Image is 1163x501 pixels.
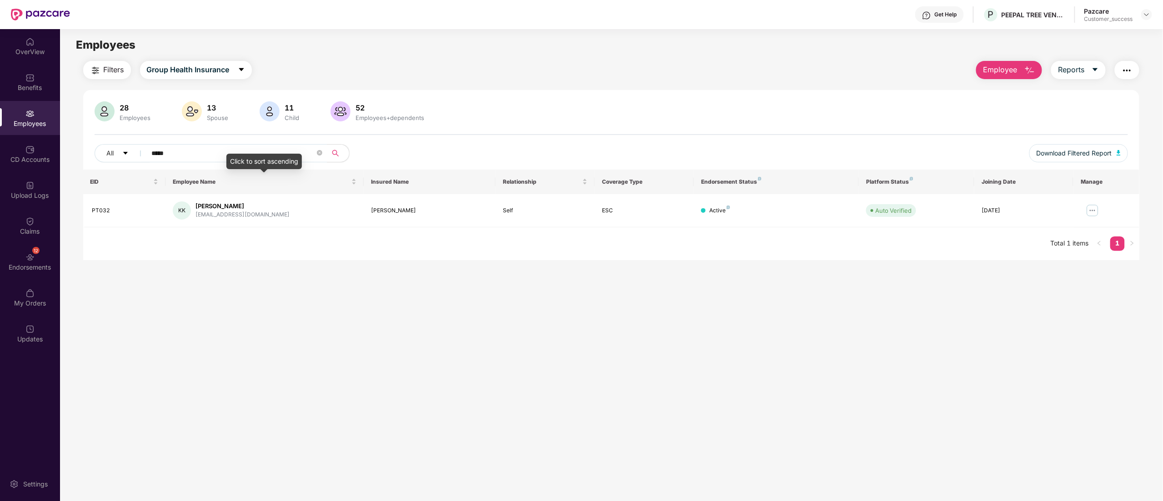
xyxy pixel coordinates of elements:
img: svg+xml;base64,PHN2ZyBpZD0iQ2xhaW0iIHhtbG5zPSJodHRwOi8vd3d3LnczLm9yZy8yMDAwL3N2ZyIgd2lkdGg9IjIwIi... [25,217,35,226]
img: svg+xml;base64,PHN2ZyBpZD0iSGVscC0zMngzMiIgeG1sbnM9Imh0dHA6Ly93d3cudzMub3JnLzIwMDAvc3ZnIiB3aWR0aD... [922,11,931,20]
div: Auto Verified [875,206,912,215]
img: svg+xml;base64,PHN2ZyBpZD0iSG9tZSIgeG1sbnM9Imh0dHA6Ly93d3cudzMub3JnLzIwMDAvc3ZnIiB3aWR0aD0iMjAiIG... [25,37,35,46]
li: Previous Page [1092,236,1107,251]
th: Relationship [496,170,595,194]
div: Customer_success [1084,15,1133,23]
img: svg+xml;base64,PHN2ZyBpZD0iQ0RfQWNjb3VudHMiIGRhdGEtbmFtZT0iQ0QgQWNjb3VudHMiIHhtbG5zPSJodHRwOi8vd3... [25,145,35,154]
button: Allcaret-down [95,144,150,162]
th: EID [83,170,166,194]
a: 1 [1110,236,1125,250]
th: Manage [1073,170,1139,194]
div: Spouse [206,114,231,121]
span: caret-down [238,66,245,74]
img: svg+xml;base64,PHN2ZyB4bWxucz0iaHR0cDovL3d3dy53My5vcmcvMjAwMC9zdmciIHhtbG5zOnhsaW5rPSJodHRwOi8vd3... [1117,150,1121,155]
span: Employee Name [173,178,350,185]
span: EID [90,178,152,185]
li: Next Page [1125,236,1139,251]
button: Group Health Insurancecaret-down [140,61,252,79]
th: Joining Date [974,170,1073,194]
th: Insured Name [364,170,496,194]
img: manageButton [1085,203,1100,218]
img: svg+xml;base64,PHN2ZyB4bWxucz0iaHR0cDovL3d3dy53My5vcmcvMjAwMC9zdmciIHhtbG5zOnhsaW5rPSJodHRwOi8vd3... [95,101,115,121]
img: svg+xml;base64,PHN2ZyB4bWxucz0iaHR0cDovL3d3dy53My5vcmcvMjAwMC9zdmciIHdpZHRoPSIyNCIgaGVpZ2h0PSIyNC... [90,65,101,76]
div: KK [173,201,191,220]
span: P [988,9,994,20]
button: Employee [976,61,1042,79]
span: close-circle [317,149,322,158]
span: caret-down [122,150,129,157]
span: Employee [983,64,1017,75]
span: Filters [104,64,124,75]
div: ESC [602,206,687,215]
li: Total 1 items [1050,236,1088,251]
span: Employees [76,38,135,51]
span: left [1097,240,1102,246]
span: close-circle [317,150,322,155]
div: Active [709,206,730,215]
div: Pazcare [1084,7,1133,15]
div: Platform Status [866,178,967,185]
button: search [327,144,350,162]
img: svg+xml;base64,PHN2ZyBpZD0iVXBkYXRlZCIgeG1sbnM9Imh0dHA6Ly93d3cudzMub3JnLzIwMDAvc3ZnIiB3aWR0aD0iMj... [25,325,35,334]
div: [PERSON_NAME] [196,202,290,210]
button: left [1092,236,1107,251]
th: Coverage Type [595,170,694,194]
button: Reportscaret-down [1051,61,1106,79]
div: 13 [206,103,231,112]
img: New Pazcare Logo [11,9,70,20]
img: svg+xml;base64,PHN2ZyB4bWxucz0iaHR0cDovL3d3dy53My5vcmcvMjAwMC9zdmciIHdpZHRoPSI4IiBoZWlnaHQ9IjgiIH... [727,205,730,209]
img: svg+xml;base64,PHN2ZyB4bWxucz0iaHR0cDovL3d3dy53My5vcmcvMjAwMC9zdmciIHhtbG5zOnhsaW5rPSJodHRwOi8vd3... [331,101,351,121]
div: Self [503,206,587,215]
span: Reports [1058,64,1084,75]
span: right [1129,240,1135,246]
div: [PERSON_NAME] [371,206,488,215]
button: right [1125,236,1139,251]
th: Employee Name [165,170,364,194]
img: svg+xml;base64,PHN2ZyBpZD0iRW5kb3JzZW1lbnRzIiB4bWxucz0iaHR0cDovL3d3dy53My5vcmcvMjAwMC9zdmciIHdpZH... [25,253,35,262]
div: 12 [32,247,40,254]
img: svg+xml;base64,PHN2ZyBpZD0iRHJvcGRvd24tMzJ4MzIiIHhtbG5zPSJodHRwOi8vd3d3LnczLm9yZy8yMDAwL3N2ZyIgd2... [1143,11,1150,18]
li: 1 [1110,236,1125,251]
span: Relationship [503,178,581,185]
div: [DATE] [982,206,1066,215]
div: 52 [354,103,426,112]
span: search [327,150,345,157]
img: svg+xml;base64,PHN2ZyB4bWxucz0iaHR0cDovL3d3dy53My5vcmcvMjAwMC9zdmciIHdpZHRoPSI4IiBoZWlnaHQ9IjgiIH... [758,177,762,180]
span: Group Health Insurance [147,64,230,75]
button: Filters [83,61,131,79]
button: Download Filtered Report [1029,144,1128,162]
img: svg+xml;base64,PHN2ZyBpZD0iQmVuZWZpdHMiIHhtbG5zPSJodHRwOi8vd3d3LnczLm9yZy8yMDAwL3N2ZyIgd2lkdGg9Ij... [25,73,35,82]
div: Employees [118,114,153,121]
div: Endorsement Status [701,178,852,185]
span: Download Filtered Report [1037,148,1112,158]
img: svg+xml;base64,PHN2ZyB4bWxucz0iaHR0cDovL3d3dy53My5vcmcvMjAwMC9zdmciIHhtbG5zOnhsaW5rPSJodHRwOi8vd3... [182,101,202,121]
img: svg+xml;base64,PHN2ZyB4bWxucz0iaHR0cDovL3d3dy53My5vcmcvMjAwMC9zdmciIHdpZHRoPSIyNCIgaGVpZ2h0PSIyNC... [1122,65,1133,76]
img: svg+xml;base64,PHN2ZyBpZD0iU2V0dGluZy0yMHgyMCIgeG1sbnM9Imh0dHA6Ly93d3cudzMub3JnLzIwMDAvc3ZnIiB3aW... [10,480,19,489]
img: svg+xml;base64,PHN2ZyBpZD0iVXBsb2FkX0xvZ3MiIGRhdGEtbmFtZT0iVXBsb2FkIExvZ3MiIHhtbG5zPSJodHRwOi8vd3... [25,181,35,190]
div: PEEPAL TREE VENTURES PRIVATE LIMITED [1002,10,1065,19]
div: Employees+dependents [354,114,426,121]
img: svg+xml;base64,PHN2ZyB4bWxucz0iaHR0cDovL3d3dy53My5vcmcvMjAwMC9zdmciIHhtbG5zOnhsaW5rPSJodHRwOi8vd3... [1024,65,1035,76]
div: Get Help [935,11,957,18]
img: svg+xml;base64,PHN2ZyB4bWxucz0iaHR0cDovL3d3dy53My5vcmcvMjAwMC9zdmciIHdpZHRoPSI4IiBoZWlnaHQ9IjgiIH... [910,177,913,180]
div: Settings [20,480,50,489]
div: [EMAIL_ADDRESS][DOMAIN_NAME] [196,210,290,219]
img: svg+xml;base64,PHN2ZyBpZD0iTXlfT3JkZXJzIiBkYXRhLW5hbWU9Ik15IE9yZGVycyIgeG1sbnM9Imh0dHA6Ly93d3cudz... [25,289,35,298]
span: All [107,148,114,158]
img: svg+xml;base64,PHN2ZyBpZD0iRW1wbG95ZWVzIiB4bWxucz0iaHR0cDovL3d3dy53My5vcmcvMjAwMC9zdmciIHdpZHRoPS... [25,109,35,118]
div: Click to sort ascending [226,154,302,169]
div: Child [283,114,301,121]
span: caret-down [1092,66,1099,74]
div: PT032 [92,206,159,215]
div: 11 [283,103,301,112]
img: svg+xml;base64,PHN2ZyB4bWxucz0iaHR0cDovL3d3dy53My5vcmcvMjAwMC9zdmciIHhtbG5zOnhsaW5rPSJodHRwOi8vd3... [260,101,280,121]
div: 28 [118,103,153,112]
